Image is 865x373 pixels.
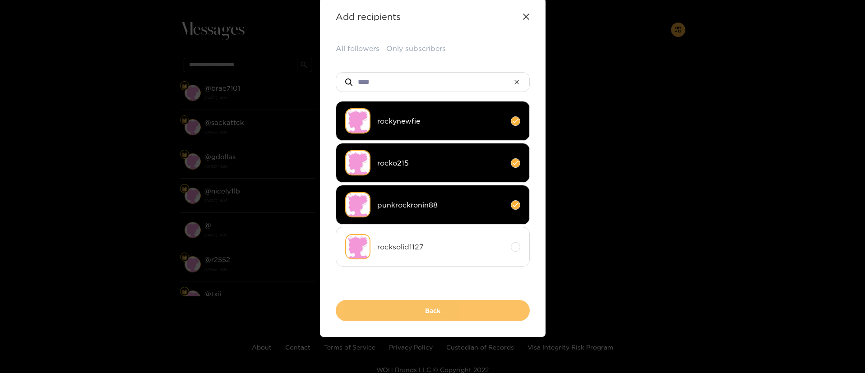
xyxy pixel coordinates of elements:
[345,150,370,175] img: no-avatar.png
[377,158,504,168] span: rocko215
[386,43,446,54] button: Only subscribers
[345,234,370,259] img: no-avatar.png
[377,200,504,210] span: punkrockronin88
[336,43,379,54] button: All followers
[377,242,504,252] span: rocksolid1127
[345,192,370,217] img: no-avatar.png
[377,116,504,126] span: rockynewfie
[336,300,530,321] button: Back
[336,11,401,22] strong: Add recipients
[345,108,370,134] img: no-avatar.png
